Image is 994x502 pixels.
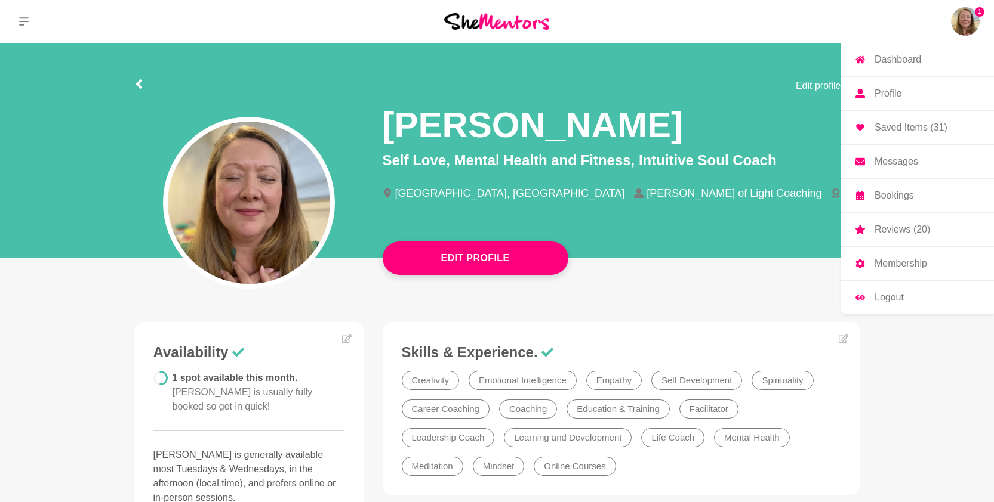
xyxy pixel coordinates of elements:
[951,7,980,36] a: Tammy McCann1DashboardProfileSaved Items (31)MessagesBookingsReviews (20)MembershipLogout
[875,293,904,302] p: Logout
[841,213,994,246] a: Reviews (20)
[173,387,313,411] span: [PERSON_NAME] is usually fully booked so get in quick!
[841,111,994,144] a: Saved Items (31)
[875,259,927,268] p: Membership
[634,188,831,199] li: [PERSON_NAME] of Light Coaching
[383,188,635,199] li: [GEOGRAPHIC_DATA], [GEOGRAPHIC_DATA]
[383,150,860,171] p: Self Love, Mental Health and Fitness, Intuitive Soul Coach
[875,55,921,64] p: Dashboard
[875,89,901,98] p: Profile
[841,43,994,76] a: Dashboard
[951,7,980,36] img: Tammy McCann
[875,225,930,234] p: Reviews (20)
[402,343,841,361] h3: Skills & Experience.
[975,7,984,17] span: 1
[444,13,549,29] img: She Mentors Logo
[383,241,568,275] button: Edit Profile
[875,123,947,132] p: Saved Items (31)
[841,145,994,178] a: Messages
[875,157,918,166] p: Messages
[173,373,313,411] span: 1 spot available this month.
[153,343,344,361] h3: Availability
[841,179,994,212] a: Bookings
[841,77,994,110] a: Profile
[383,103,683,147] h1: [PERSON_NAME]
[875,191,914,200] p: Bookings
[796,79,841,93] span: Edit profile
[831,188,904,199] li: 10 years +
